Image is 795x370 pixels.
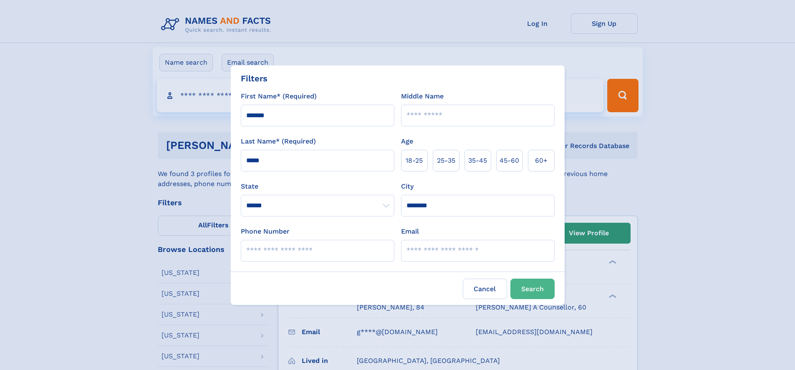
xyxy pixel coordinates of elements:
label: Age [401,136,413,146]
label: City [401,181,414,191]
span: 18‑25 [406,156,423,166]
label: Cancel [463,279,507,299]
label: First Name* (Required) [241,91,317,101]
span: 45‑60 [500,156,519,166]
button: Search [510,279,555,299]
div: Filters [241,72,268,85]
label: State [241,181,394,191]
label: Middle Name [401,91,444,101]
span: 25‑35 [437,156,455,166]
label: Email [401,227,419,237]
span: 60+ [535,156,548,166]
span: 35‑45 [468,156,487,166]
label: Phone Number [241,227,290,237]
label: Last Name* (Required) [241,136,316,146]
